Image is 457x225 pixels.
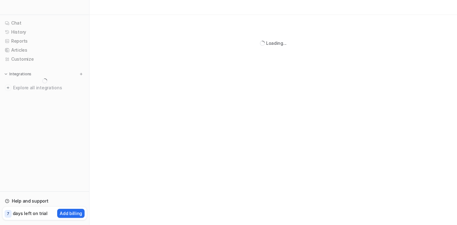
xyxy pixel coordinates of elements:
[266,40,287,46] div: Loading...
[60,210,82,217] p: Add billing
[13,83,84,93] span: Explore all integrations
[57,209,85,218] button: Add billing
[79,72,83,76] img: menu_add.svg
[2,19,87,27] a: Chat
[2,37,87,45] a: Reports
[2,71,33,77] button: Integrations
[13,210,48,217] p: days left on trial
[2,46,87,54] a: Articles
[2,55,87,63] a: Customize
[9,72,31,77] p: Integrations
[7,211,9,217] p: 7
[2,83,87,92] a: Explore all integrations
[2,197,87,205] a: Help and support
[5,85,11,91] img: explore all integrations
[4,72,8,76] img: expand menu
[2,28,87,36] a: History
